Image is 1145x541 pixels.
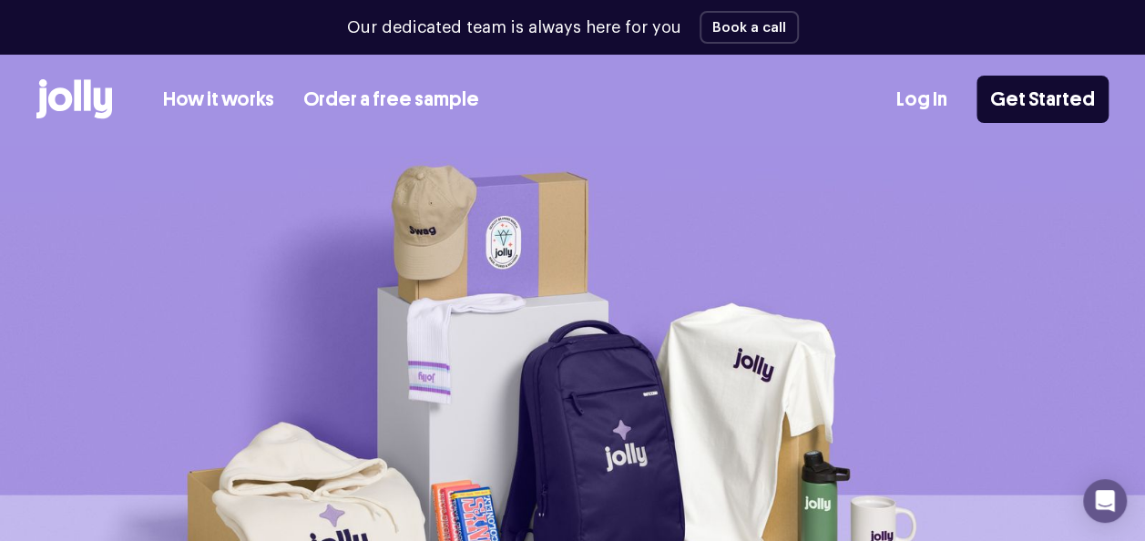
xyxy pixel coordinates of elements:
button: Book a call [700,11,799,44]
p: Our dedicated team is always here for you [347,15,681,40]
a: Order a free sample [303,85,479,115]
a: How it works [163,85,274,115]
div: Open Intercom Messenger [1083,479,1127,523]
a: Log In [896,85,947,115]
a: Get Started [976,76,1109,123]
